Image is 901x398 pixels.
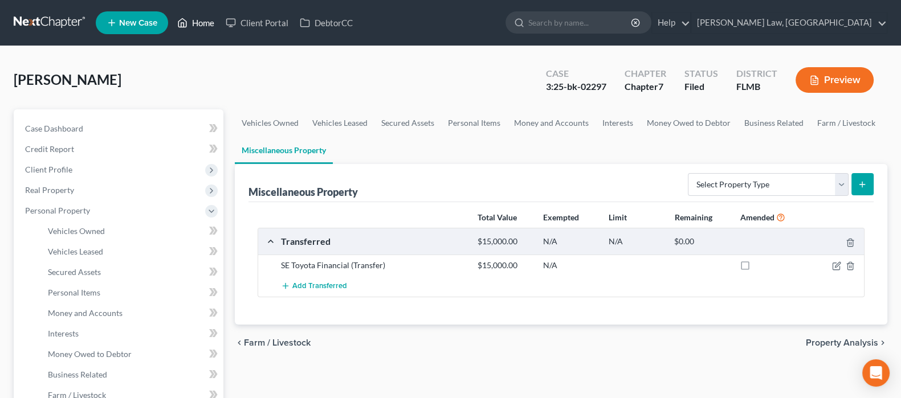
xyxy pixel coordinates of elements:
div: Transferred [275,235,472,247]
button: Property Analysis chevron_right [806,338,887,347]
a: Vehicles Owned [39,221,223,241]
a: Interests [596,109,640,137]
span: Farm / Livestock [244,338,311,347]
a: Credit Report [16,139,223,159]
span: Case Dashboard [25,124,83,133]
i: chevron_right [878,338,887,347]
div: SE Toyota Financial (Transfer) [275,260,472,271]
a: Money Owed to Debtor [39,344,223,364]
a: Farm / Livestock [810,109,882,137]
span: Vehicles Owned [48,226,105,236]
div: Filed [684,80,718,93]
span: Client Profile [25,165,72,174]
button: Preview [796,67,874,93]
div: N/A [603,236,668,247]
span: Interests [48,329,79,338]
span: Money Owed to Debtor [48,349,132,359]
div: Chapter [625,67,666,80]
span: Property Analysis [806,338,878,347]
strong: Amended [740,212,774,222]
a: DebtorCC [294,13,358,33]
a: Vehicles Leased [305,109,374,137]
div: Case [546,67,606,80]
a: Business Related [737,109,810,137]
a: Vehicles Owned [235,109,305,137]
span: New Case [119,19,157,27]
div: $15,000.00 [472,260,537,271]
div: Chapter [625,80,666,93]
button: chevron_left Farm / Livestock [235,338,311,347]
a: Home [172,13,220,33]
a: Money and Accounts [507,109,596,137]
span: Add Transferred [292,282,347,291]
span: Real Property [25,185,74,195]
span: Credit Report [25,144,74,154]
div: Miscellaneous Property [248,185,358,199]
strong: Limit [609,212,627,222]
div: 3:25-bk-02297 [546,80,606,93]
a: Vehicles Leased [39,241,223,262]
div: District [736,67,777,80]
a: Client Portal [220,13,294,33]
span: [PERSON_NAME] [14,71,121,88]
div: $0.00 [668,236,734,247]
span: Vehicles Leased [48,247,103,256]
a: Money and Accounts [39,303,223,323]
a: Help [652,13,690,33]
a: Personal Items [39,282,223,303]
div: $15,000.00 [472,236,537,247]
a: Case Dashboard [16,118,223,139]
input: Search by name... [528,12,633,33]
div: FLMB [736,80,777,93]
span: Business Related [48,370,107,379]
strong: Exempted [543,212,579,222]
span: Personal Items [48,288,100,297]
strong: Remaining [674,212,712,222]
div: N/A [537,260,603,271]
span: Secured Assets [48,267,101,277]
a: Secured Assets [39,262,223,282]
a: Interests [39,323,223,344]
button: Add Transferred [281,276,347,297]
div: Status [684,67,718,80]
a: Money Owed to Debtor [640,109,737,137]
div: Open Intercom Messenger [862,359,890,387]
a: Miscellaneous Property [235,137,333,164]
span: 7 [658,81,663,92]
span: Personal Property [25,206,90,215]
a: Business Related [39,364,223,385]
div: N/A [537,236,603,247]
a: Secured Assets [374,109,441,137]
a: [PERSON_NAME] Law, [GEOGRAPHIC_DATA] [691,13,887,33]
strong: Total Value [478,212,517,222]
a: Personal Items [441,109,507,137]
i: chevron_left [235,338,244,347]
span: Money and Accounts [48,308,123,318]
